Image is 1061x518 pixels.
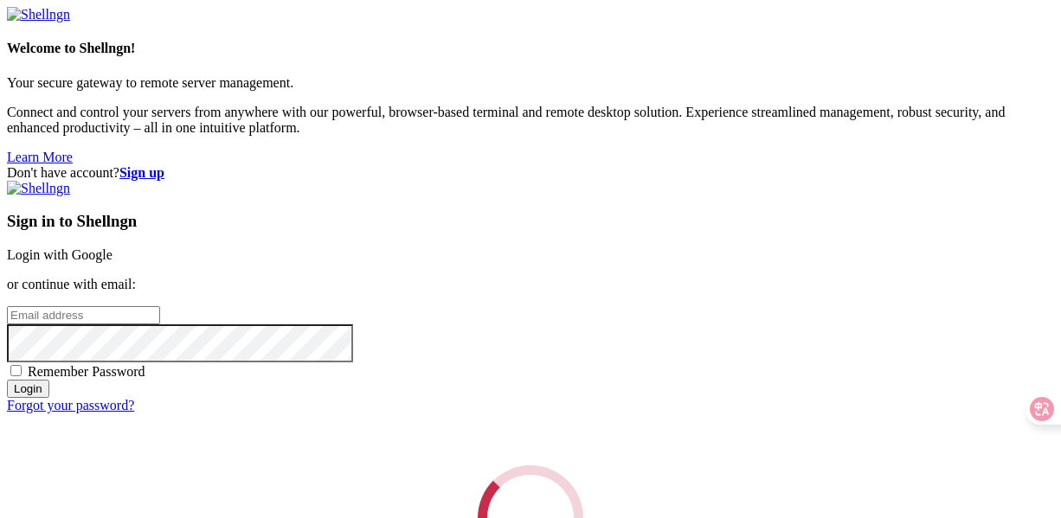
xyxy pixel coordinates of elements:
img: Shellngn [7,181,70,196]
a: Sign up [119,165,164,180]
a: Learn More [7,150,73,164]
div: Don't have account? [7,165,1054,181]
input: Remember Password [10,365,22,376]
h3: Sign in to Shellngn [7,212,1054,231]
h4: Welcome to Shellngn! [7,41,1054,56]
a: Forgot your password? [7,398,134,412]
p: or continue with email: [7,277,1054,292]
p: Connect and control your servers from anywhere with our powerful, browser-based terminal and remo... [7,105,1054,136]
img: Shellngn [7,7,70,22]
span: Remember Password [28,364,145,379]
input: Email address [7,306,160,324]
input: Login [7,380,49,398]
p: Your secure gateway to remote server management. [7,75,1054,91]
a: Login with Google [7,247,113,262]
